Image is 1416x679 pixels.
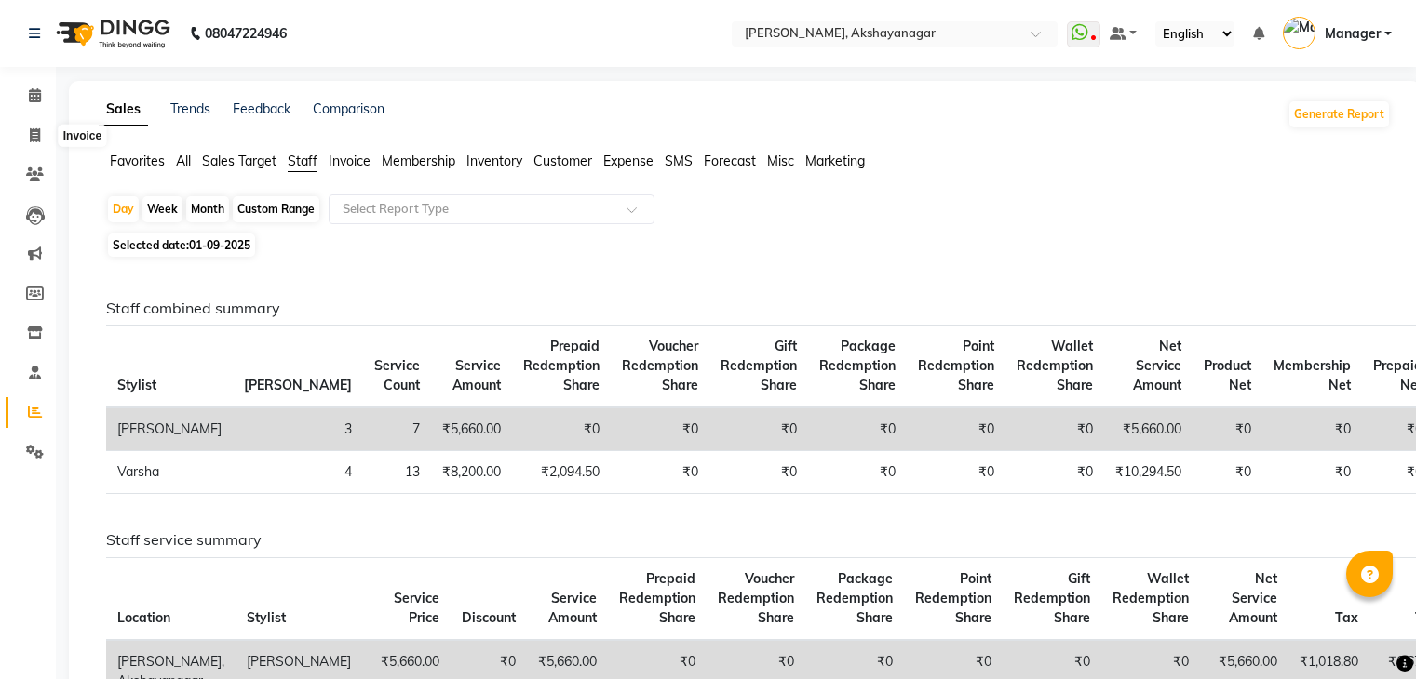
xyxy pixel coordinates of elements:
span: Invoice [329,153,371,169]
div: Invoice [59,125,106,147]
span: Wallet Redemption Share [1113,570,1189,626]
b: 08047224946 [205,7,287,60]
span: Misc [767,153,794,169]
td: ₹0 [709,407,808,451]
a: Feedback [233,100,290,117]
span: Point Redemption Share [918,338,994,393]
span: Marketing [805,153,865,169]
div: Custom Range [233,196,319,222]
span: [PERSON_NAME] [244,377,352,393]
span: All [176,153,191,169]
td: ₹0 [1193,407,1262,451]
td: ₹0 [907,407,1005,451]
td: ₹5,660.00 [431,407,512,451]
td: [PERSON_NAME] [106,407,233,451]
span: Net Service Amount [1229,570,1277,626]
span: Favorites [110,153,165,169]
td: 13 [363,451,431,494]
span: Service Amount [548,590,597,626]
span: Inventory [466,153,522,169]
td: ₹0 [1005,451,1104,494]
span: Voucher Redemption Share [622,338,698,393]
td: ₹0 [1005,407,1104,451]
td: 4 [233,451,363,494]
span: Service Count [374,357,420,393]
span: Customer [533,153,592,169]
img: logo [47,7,175,60]
span: Membership Net [1274,357,1351,393]
button: Generate Report [1289,101,1389,127]
span: Prepaid Redemption Share [619,570,695,626]
span: Sales Target [202,153,276,169]
td: ₹0 [808,407,907,451]
td: ₹2,094.50 [512,451,611,494]
a: Sales [99,93,148,126]
span: Manager [1325,24,1381,44]
span: Package Redemption Share [819,338,896,393]
td: ₹0 [808,451,907,494]
span: Stylist [117,377,156,393]
td: ₹0 [907,451,1005,494]
span: Package Redemption Share [816,570,893,626]
span: 01-09-2025 [189,238,250,252]
span: Discount [462,609,516,626]
td: 7 [363,407,431,451]
td: ₹0 [1193,451,1262,494]
td: ₹0 [1262,407,1362,451]
img: Manager [1283,17,1315,49]
span: Product Net [1204,357,1251,393]
span: Gift Redemption Share [1014,570,1090,626]
span: SMS [665,153,693,169]
a: Trends [170,100,210,117]
td: ₹0 [611,451,709,494]
h6: Staff combined summary [106,300,1376,317]
td: 3 [233,407,363,451]
span: Location [117,609,170,626]
div: Month [186,196,229,222]
span: Net Service Amount [1133,338,1181,393]
span: Wallet Redemption Share [1017,338,1093,393]
span: Point Redemption Share [915,570,991,626]
iframe: chat widget [1338,605,1397,660]
td: ₹0 [709,451,808,494]
h6: Staff service summary [106,531,1376,549]
span: Voucher Redemption Share [718,570,794,626]
td: ₹0 [1262,451,1362,494]
span: Prepaid Redemption Share [523,338,600,393]
span: Forecast [704,153,756,169]
span: Gift Redemption Share [721,338,797,393]
td: ₹0 [512,407,611,451]
span: Service Amount [452,357,501,393]
td: ₹8,200.00 [431,451,512,494]
span: Selected date: [108,233,255,257]
span: Stylist [247,609,286,626]
td: ₹5,660.00 [1104,407,1193,451]
span: Service Price [394,590,439,626]
div: Week [142,196,182,222]
td: ₹10,294.50 [1104,451,1193,494]
div: Day [108,196,139,222]
span: Expense [603,153,654,169]
span: Membership [382,153,455,169]
a: Comparison [313,100,384,117]
span: Tax [1335,609,1358,626]
span: Staff [288,153,317,169]
td: ₹0 [611,407,709,451]
td: Varsha [106,451,233,494]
